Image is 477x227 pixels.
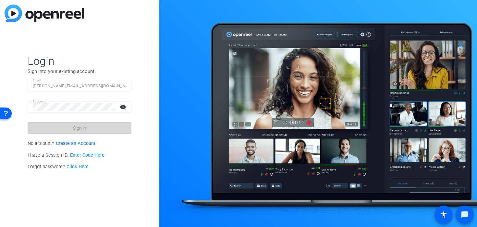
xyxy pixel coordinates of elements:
a: Click Here [67,164,89,170]
mat-label: Email [33,78,41,82]
input: Enter Email Address [33,82,126,90]
mat-icon: message [461,211,469,219]
mat-label: Password [33,100,47,103]
span: No account? [28,141,95,146]
span: Login [28,54,131,68]
p: Sign into your existing account. [28,68,131,75]
span: Forgot password? [28,164,89,170]
mat-icon: visibility_off [116,102,131,112]
a: Enter Code Here [70,152,104,158]
img: blue-gradient.svg [5,5,84,22]
span: I have a Session ID. [28,152,104,158]
mat-icon: accessibility [440,211,447,219]
a: Create an Account [56,141,95,146]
